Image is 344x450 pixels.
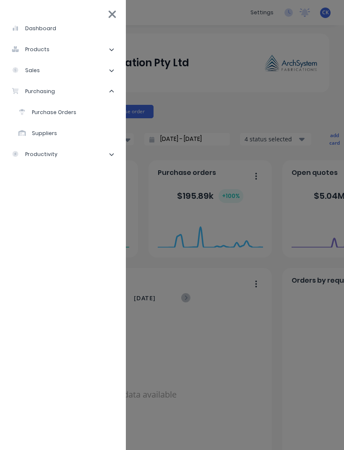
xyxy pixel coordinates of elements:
[18,130,57,137] div: Suppliers
[12,88,55,95] div: purchasing
[12,151,57,158] div: productivity
[12,67,40,74] div: sales
[12,46,50,53] div: products
[18,109,76,116] div: Purchase Orders
[12,25,56,32] div: dashboard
